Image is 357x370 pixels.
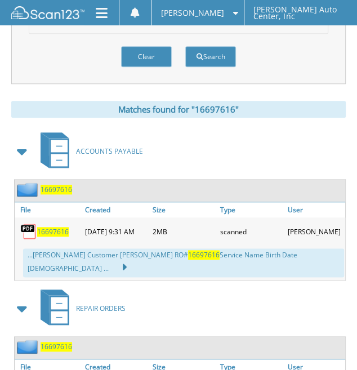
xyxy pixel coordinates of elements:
div: ...[PERSON_NAME] Customer [PERSON_NAME] RO# Service Name Birth Date [DEMOGRAPHIC_DATA] ... [23,248,344,277]
div: Matches found for "16697616" [11,101,346,118]
img: PDF.png [20,223,37,240]
a: Created [82,202,150,217]
button: Search [185,46,236,67]
img: folder2.png [17,340,41,354]
span: [PERSON_NAME] [161,10,224,16]
img: folder2.png [17,182,41,197]
div: [DATE] 9:31 AM [82,220,150,243]
a: File [15,202,82,217]
button: Clear [121,46,172,67]
a: REPAIR ORDERS [34,286,126,331]
div: 2MB [150,220,217,243]
span: REPAIR ORDERS [76,304,126,313]
a: Size [150,202,217,217]
a: ACCOUNTS PAYABLE [34,129,143,173]
div: [PERSON_NAME] [285,220,352,243]
span: [PERSON_NAME] Auto Center, Inc [253,6,347,20]
img: scan123-logo-white.svg [11,6,84,19]
a: 16697616 [41,342,72,351]
a: 16697616 [41,185,72,194]
span: 16697616 [188,250,220,260]
a: 16697616 [37,227,69,237]
a: User [285,202,352,217]
div: scanned [217,220,285,243]
a: Type [217,202,285,217]
span: ACCOUNTS PAYABLE [76,146,143,156]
